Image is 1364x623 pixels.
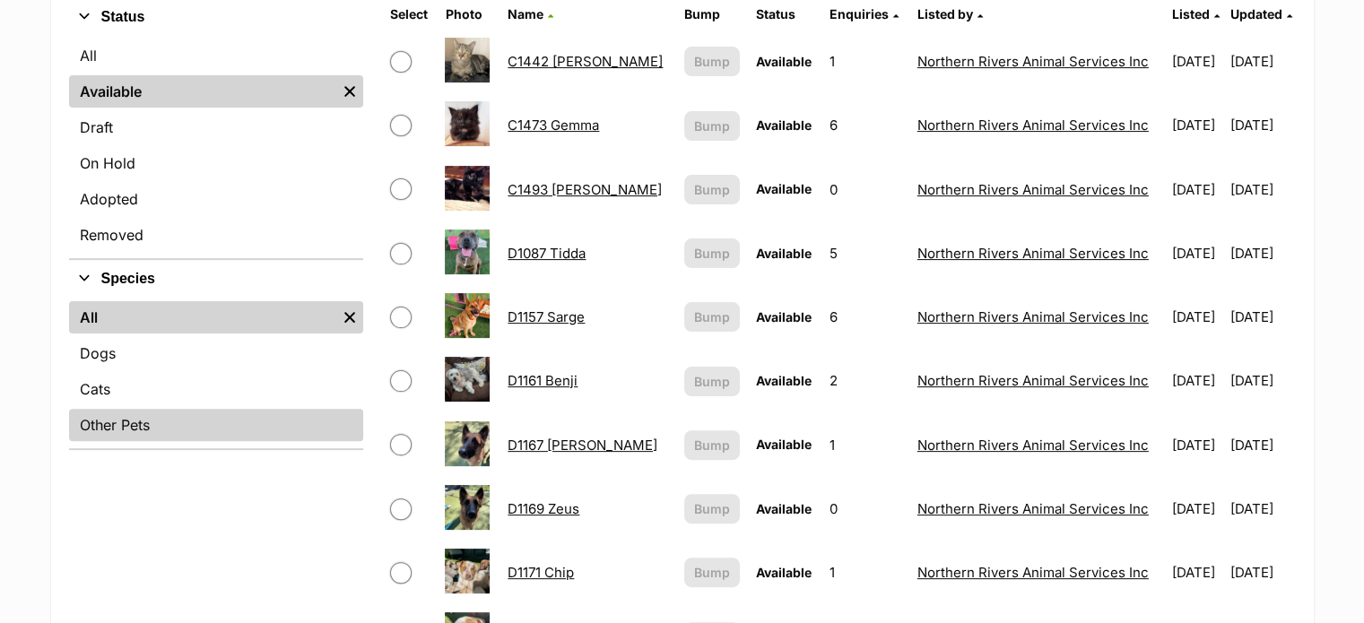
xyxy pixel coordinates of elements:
a: Removed [69,219,363,251]
button: Bump [684,111,740,141]
td: [DATE] [1229,222,1293,284]
td: [DATE] [1165,30,1229,92]
a: C1493 [PERSON_NAME] [508,181,662,198]
span: Bump [694,307,730,326]
td: 1 [822,30,908,92]
a: Northern Rivers Animal Services Inc [917,372,1149,389]
td: [DATE] [1229,159,1293,221]
button: Status [69,5,363,29]
div: Status [69,36,363,258]
td: [DATE] [1229,30,1293,92]
a: Northern Rivers Animal Services Inc [917,117,1149,134]
span: Bump [694,52,730,71]
span: Available [756,117,812,133]
button: Bump [684,47,740,76]
span: Listed by [917,6,973,22]
div: Species [69,298,363,448]
span: Bump [694,563,730,582]
button: Bump [684,494,740,523]
a: D1087 Tidda [508,245,586,262]
td: [DATE] [1229,414,1293,476]
a: Northern Rivers Animal Services Inc [917,53,1149,70]
a: Draft [69,111,363,143]
span: translation missing: en.admin.listings.index.attributes.enquiries [830,6,889,22]
a: Available [69,75,336,108]
a: D1157 Sarge [508,308,585,325]
button: Bump [684,238,740,268]
td: [DATE] [1165,478,1229,540]
td: 1 [822,541,908,603]
span: Bump [694,117,730,135]
td: [DATE] [1165,414,1229,476]
td: 6 [822,94,908,156]
span: Available [756,54,812,69]
td: [DATE] [1229,541,1293,603]
td: 5 [822,222,908,284]
a: Northern Rivers Animal Services Inc [917,308,1149,325]
a: Enquiries [830,6,899,22]
a: Other Pets [69,409,363,441]
td: 1 [822,414,908,476]
td: [DATE] [1165,222,1229,284]
span: Listed [1172,6,1210,22]
td: 2 [822,350,908,411]
a: Remove filter [336,75,363,108]
td: 0 [822,478,908,540]
a: D1167 [PERSON_NAME] [508,437,657,454]
td: [DATE] [1229,350,1293,411]
td: [DATE] [1229,94,1293,156]
td: [DATE] [1165,350,1229,411]
span: Bump [694,436,730,454]
span: Available [756,181,812,196]
button: Bump [684,367,740,396]
a: Dogs [69,337,363,369]
a: All [69,39,363,72]
a: D1171 Chip [508,564,574,581]
a: D1161 Benji [508,372,578,389]
a: C1473 Gemma [508,117,599,134]
td: 0 [822,159,908,221]
button: Bump [684,175,740,204]
a: All [69,301,336,333]
span: Updated [1229,6,1281,22]
a: Northern Rivers Animal Services Inc [917,564,1149,581]
span: Available [756,437,812,452]
button: Bump [684,302,740,332]
a: Listed by [917,6,983,22]
td: 6 [822,286,908,348]
td: [DATE] [1229,286,1293,348]
span: Name [508,6,543,22]
a: D1169 Zeus [508,500,579,517]
span: Available [756,565,812,580]
a: C1442 [PERSON_NAME] [508,53,663,70]
a: Northern Rivers Animal Services Inc [917,437,1149,454]
button: Species [69,267,363,290]
span: Bump [694,499,730,518]
a: Cats [69,373,363,405]
a: Northern Rivers Animal Services Inc [917,500,1149,517]
button: Bump [684,430,740,460]
span: Bump [694,244,730,263]
span: Available [756,373,812,388]
span: Available [756,501,812,516]
a: Northern Rivers Animal Services Inc [917,245,1149,262]
span: Available [756,246,812,261]
td: [DATE] [1165,541,1229,603]
button: Bump [684,558,740,587]
a: Northern Rivers Animal Services Inc [917,181,1149,198]
span: Available [756,309,812,324]
td: [DATE] [1165,159,1229,221]
span: Bump [694,372,730,391]
a: Remove filter [336,301,363,333]
a: Listed [1172,6,1220,22]
a: Name [508,6,553,22]
a: On Hold [69,147,363,179]
td: [DATE] [1229,478,1293,540]
td: [DATE] [1165,286,1229,348]
a: Updated [1229,6,1291,22]
td: [DATE] [1165,94,1229,156]
span: Bump [694,180,730,199]
a: Adopted [69,183,363,215]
